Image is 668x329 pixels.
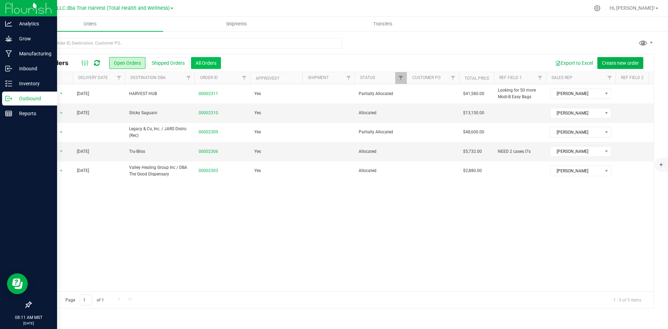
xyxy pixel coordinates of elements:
a: 00002303 [199,167,218,174]
span: $2,880.00 [463,167,482,174]
p: Reports [12,109,54,118]
span: select [57,108,66,118]
span: Yes [254,129,261,135]
span: Yes [254,110,261,116]
span: NEED 2 cases I7s [498,148,531,155]
p: Inventory [12,79,54,88]
div: Manage settings [593,5,602,11]
button: Shipped Orders [147,57,189,69]
span: Orders [74,21,106,27]
a: Customer PO [412,75,440,80]
span: [DATE] [77,91,89,97]
a: Shipment [308,75,329,80]
span: [DATE] [77,148,89,155]
span: $5,732.00 [463,148,482,155]
p: Analytics [12,19,54,28]
span: Shipments [217,21,256,27]
span: Allocated [359,110,403,116]
a: Orders [17,17,163,31]
span: Yes [254,148,261,155]
a: Filter [343,72,355,84]
input: 1 [80,295,92,305]
span: $41,580.00 [463,91,484,97]
span: Legacy & Co, Inc. / JARS Distro (Rec) [129,126,190,139]
span: Create new order [602,60,639,66]
span: Partially Allocated [359,91,403,97]
a: Sales Rep [551,75,572,80]
span: Sticky Saguaro [129,110,190,116]
a: Filter [239,72,250,84]
span: [PERSON_NAME] [550,89,602,99]
span: [PERSON_NAME] [550,166,602,176]
span: select [57,147,66,156]
span: [PERSON_NAME] [550,127,602,137]
span: Looking for 50 more Modi-B Easy Bags [498,87,542,100]
input: Search Order ID, Destination, Customer PO... [31,38,342,48]
p: Inbound [12,64,54,73]
a: Filter [395,72,407,84]
span: select [57,89,66,99]
span: Partially Allocated [359,129,403,135]
span: Allocated [359,167,403,174]
a: 00002309 [199,129,218,135]
button: Create new order [597,57,643,69]
inline-svg: Analytics [5,20,12,27]
a: Filter [113,72,125,84]
span: Allocated [359,148,403,155]
a: 00002306 [199,148,218,155]
inline-svg: Reports [5,110,12,117]
a: Delivery Date [78,75,108,80]
a: Order ID [200,75,218,80]
span: select [57,166,66,176]
a: Status [360,75,375,80]
button: Open Orders [109,57,145,69]
p: Outbound [12,94,54,103]
inline-svg: Grow [5,35,12,42]
span: HARVEST HUB [129,91,190,97]
button: All Orders [191,57,221,69]
p: Manufacturing [12,49,54,58]
a: 00002310 [199,110,218,116]
span: DXR FINANCE 4 LLC dba True Harvest (Total Health and Wellness) [20,5,170,11]
span: Page of 1 [59,295,110,305]
span: select [57,127,66,137]
p: 08:11 AM MST [3,314,54,321]
a: Total Price [464,76,490,81]
span: Transfers [364,21,402,27]
a: Approved? [256,76,279,81]
span: [DATE] [77,167,89,174]
a: Shipments [163,17,310,31]
span: [PERSON_NAME] [550,108,602,118]
inline-svg: Inbound [5,65,12,72]
span: $13,150.00 [463,110,484,116]
span: $48,600.00 [463,129,484,135]
iframe: Resource center [7,273,28,294]
inline-svg: Manufacturing [5,50,12,57]
span: [PERSON_NAME] [550,147,602,156]
span: 1 - 5 of 5 items [608,295,647,305]
span: Tru-Bliss [129,148,190,155]
a: Filter [183,72,194,84]
a: Destination DBA [130,75,166,80]
span: Yes [254,91,261,97]
a: Transfers [310,17,456,31]
a: Filter [447,72,459,84]
a: Filter [604,72,615,84]
inline-svg: Outbound [5,95,12,102]
a: Filter [534,72,546,84]
p: Grow [12,34,54,43]
p: [DATE] [3,321,54,326]
button: Export to Excel [551,57,597,69]
a: Ref Field 2 [621,75,644,80]
span: [DATE] [77,110,89,116]
a: 00002311 [199,91,218,97]
inline-svg: Inventory [5,80,12,87]
a: Ref Field 1 [499,75,522,80]
span: Hi, [PERSON_NAME]! [610,5,655,11]
span: Yes [254,167,261,174]
span: Valley Healing Group Inc / DBA The Good Dispensary [129,164,190,178]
